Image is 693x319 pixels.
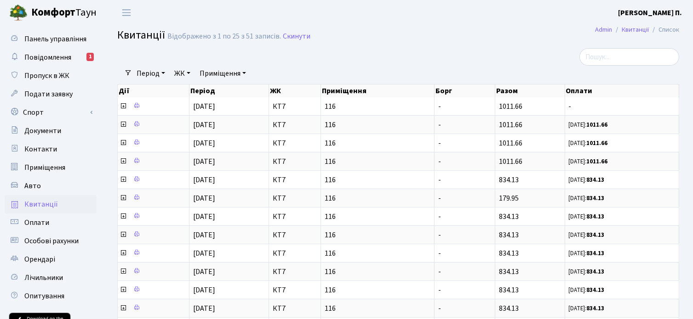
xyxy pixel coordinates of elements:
[117,27,165,43] span: Квитанції
[273,140,317,147] span: КТ7
[587,176,605,184] b: 834.13
[569,286,605,294] small: [DATE]:
[569,139,608,147] small: [DATE]:
[569,213,605,221] small: [DATE]:
[325,176,430,184] span: 116
[325,121,430,129] span: 116
[273,176,317,184] span: КТ7
[438,120,441,130] span: -
[579,48,679,66] input: Пошук...
[193,138,215,148] span: [DATE]
[24,254,55,264] span: Орендарі
[273,103,317,110] span: КТ7
[325,231,430,239] span: 116
[24,89,73,99] span: Подати заявку
[325,268,430,275] span: 116
[438,285,441,295] span: -
[5,158,97,177] a: Приміщення
[438,157,441,167] span: -
[435,84,495,97] th: Борг
[193,175,215,185] span: [DATE]
[438,230,441,240] span: -
[325,195,430,202] span: 116
[133,66,169,81] a: Період
[167,32,281,41] div: Відображено з 1 по 25 з 51 записів.
[499,248,519,258] span: 834.13
[499,101,522,112] span: 1011.66
[24,52,71,62] span: Повідомлення
[5,103,97,122] a: Спорт
[273,286,317,294] span: КТ7
[569,121,608,129] small: [DATE]:
[118,84,189,97] th: Дії
[193,212,215,222] span: [DATE]
[569,157,608,166] small: [DATE]:
[193,303,215,313] span: [DATE]
[273,158,317,165] span: КТ7
[325,286,430,294] span: 116
[196,66,250,81] a: Приміщення
[31,5,97,21] span: Таун
[587,121,608,129] b: 1011.66
[581,20,693,39] nav: breadcrumb
[5,269,97,287] a: Лічильники
[273,213,317,220] span: КТ7
[499,267,519,277] span: 834.13
[438,193,441,203] span: -
[499,120,522,130] span: 1011.66
[193,267,215,277] span: [DATE]
[24,144,57,154] span: Контакти
[193,120,215,130] span: [DATE]
[189,84,269,97] th: Період
[438,175,441,185] span: -
[499,157,522,167] span: 1011.66
[325,250,430,257] span: 116
[587,194,605,202] b: 834.13
[86,53,94,61] div: 1
[325,158,430,165] span: 116
[5,67,97,85] a: Пропуск в ЖК
[569,103,676,110] span: -
[24,162,65,173] span: Приміщення
[499,303,519,313] span: 834.13
[569,194,605,202] small: [DATE]:
[325,140,430,147] span: 116
[5,287,97,305] a: Опитування
[24,218,49,228] span: Оплати
[193,157,215,167] span: [DATE]
[325,213,430,220] span: 116
[5,85,97,103] a: Подати заявку
[438,248,441,258] span: -
[595,25,612,34] a: Admin
[587,231,605,239] b: 834.13
[495,84,565,97] th: Разом
[569,304,605,313] small: [DATE]:
[5,195,97,213] a: Квитанції
[283,32,310,41] a: Скинути
[24,181,41,191] span: Авто
[5,177,97,195] a: Авто
[569,176,605,184] small: [DATE]:
[24,71,69,81] span: Пропуск в ЖК
[193,248,215,258] span: [DATE]
[587,286,605,294] b: 834.13
[587,304,605,313] b: 834.13
[565,84,680,97] th: Оплати
[499,212,519,222] span: 834.13
[587,249,605,257] b: 834.13
[5,140,97,158] a: Контакти
[499,138,522,148] span: 1011.66
[569,268,605,276] small: [DATE]:
[273,268,317,275] span: КТ7
[618,7,682,18] a: [PERSON_NAME] П.
[569,249,605,257] small: [DATE]:
[115,5,138,20] button: Переключити навігацію
[24,273,63,283] span: Лічильники
[273,195,317,202] span: КТ7
[5,232,97,250] a: Особові рахунки
[649,25,679,35] li: Список
[499,285,519,295] span: 834.13
[499,175,519,185] span: 834.13
[499,230,519,240] span: 834.13
[587,268,605,276] b: 834.13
